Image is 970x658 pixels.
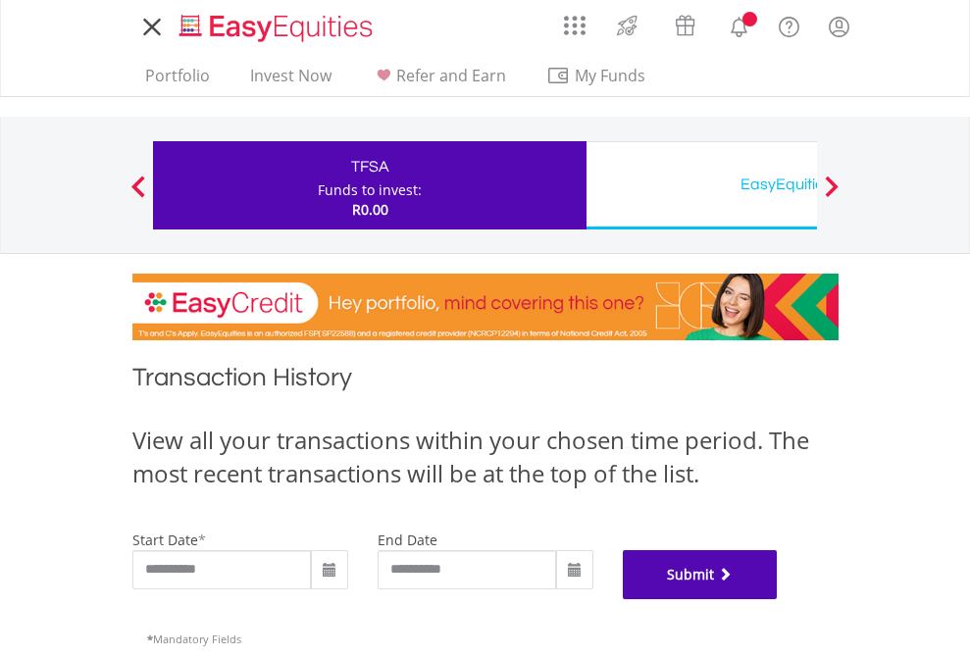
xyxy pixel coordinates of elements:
[551,5,598,36] a: AppsGrid
[147,632,241,646] span: Mandatory Fields
[132,274,839,340] img: EasyCredit Promotion Banner
[119,185,158,205] button: Previous
[669,10,701,41] img: vouchers-v2.svg
[812,185,851,205] button: Next
[165,153,575,180] div: TFSA
[132,360,839,404] h1: Transaction History
[611,10,643,41] img: thrive-v2.svg
[764,5,814,44] a: FAQ's and Support
[814,5,864,48] a: My Profile
[564,15,586,36] img: grid-menu-icon.svg
[242,66,339,96] a: Invest Now
[318,180,422,200] div: Funds to invest:
[396,65,506,86] span: Refer and Earn
[176,12,381,44] img: EasyEquities_Logo.png
[132,424,839,491] div: View all your transactions within your chosen time period. The most recent transactions will be a...
[172,5,381,44] a: Home page
[137,66,218,96] a: Portfolio
[132,531,198,549] label: start date
[623,550,778,599] button: Submit
[352,200,388,219] span: R0.00
[546,63,675,88] span: My Funds
[656,5,714,41] a: Vouchers
[378,531,437,549] label: end date
[364,66,514,96] a: Refer and Earn
[714,5,764,44] a: Notifications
